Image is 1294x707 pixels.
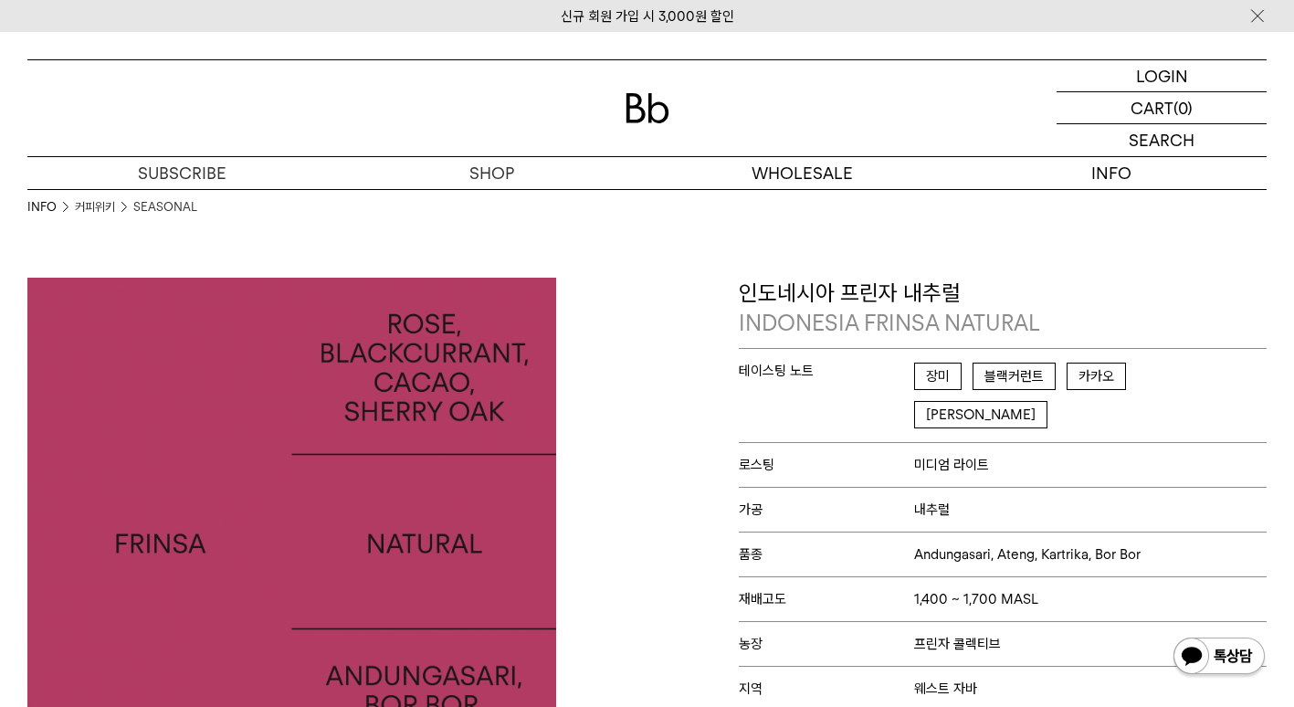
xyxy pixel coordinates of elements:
[739,278,1268,339] p: 인도네시아 프린자 내추럴
[626,93,669,123] img: 로고
[739,363,915,379] span: 테이스팅 노트
[739,591,915,607] span: 재배고도
[739,546,915,563] span: 품종
[1129,124,1194,156] p: SEARCH
[1057,92,1267,124] a: CART (0)
[914,457,989,473] span: 미디엄 라이트
[133,198,197,216] a: SEASONAL
[1172,636,1267,680] img: 카카오톡 채널 1:1 채팅 버튼
[739,457,915,473] span: 로스팅
[75,198,115,216] a: 커피위키
[739,636,915,652] span: 농장
[914,591,1038,607] span: 1,400 ~ 1,700 MASL
[914,681,977,697] span: 웨스트 자바
[739,308,1268,339] p: INDONESIA FRINSA NATURAL
[957,157,1267,189] p: INFO
[914,363,962,390] span: 장미
[561,8,734,25] a: 신규 회원 가입 시 3,000원 할인
[1057,60,1267,92] a: LOGIN
[1067,363,1126,390] span: 카카오
[1136,60,1188,91] p: LOGIN
[914,501,950,518] span: 내추럴
[973,363,1056,390] span: 블랙커런트
[739,681,915,697] span: 지역
[914,401,1047,428] span: [PERSON_NAME]
[337,157,647,189] a: SHOP
[647,157,957,189] p: WHOLESALE
[1173,92,1193,123] p: (0)
[27,157,337,189] a: SUBSCRIBE
[739,501,915,518] span: 가공
[1131,92,1173,123] p: CART
[914,636,1001,652] span: 프린자 콜렉티브
[27,198,75,216] li: INFO
[914,546,1141,563] span: Andungasari, Ateng, Kartrika, Bor Bor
